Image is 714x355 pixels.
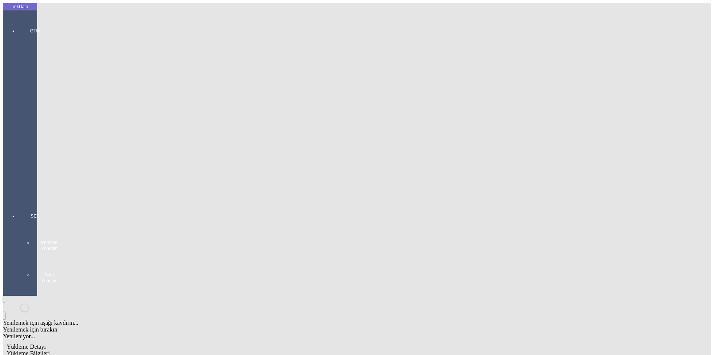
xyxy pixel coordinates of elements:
span: İhracat Yönetimi [73,152,95,164]
span: Ürün Yönetimi [73,87,95,99]
div: Yenilemek için aşağı kaydırın... [3,320,599,326]
div: TekData [3,4,37,10]
span: GTM [24,28,46,34]
span: Sabit Yönetimi [39,272,61,284]
div: Yenilemek için bırakın [3,326,599,333]
span: Yükleme Detayı [7,343,46,350]
span: SET [24,213,46,219]
span: Personel Yönetimi [39,240,61,251]
span: GTM Kokpit [73,54,95,66]
div: Yenileniyor... [3,333,599,340]
span: Hesap Yönetimi [73,119,95,131]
